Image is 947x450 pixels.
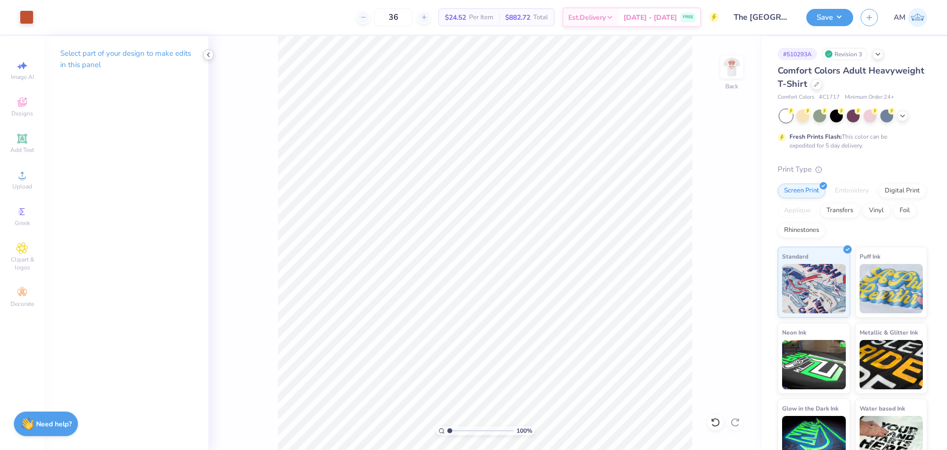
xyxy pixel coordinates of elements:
img: Standard [782,264,846,313]
span: Decorate [10,300,34,308]
span: Greek [15,219,30,227]
div: Digital Print [878,184,926,198]
div: Applique [778,203,817,218]
span: $24.52 [445,12,466,23]
input: Untitled Design [726,7,799,27]
button: Save [806,9,853,26]
div: Rhinestones [778,223,826,238]
div: Embroidery [829,184,875,198]
span: Per Item [469,12,493,23]
span: Add Text [10,146,34,154]
strong: Need help? [36,419,72,429]
span: $882.72 [505,12,530,23]
span: Water based Ink [860,403,905,413]
span: Clipart & logos [5,256,39,271]
span: Designs [11,110,33,117]
span: Image AI [11,73,34,81]
div: # 510293A [778,48,817,60]
span: Est. Delivery [568,12,606,23]
img: Puff Ink [860,264,923,313]
img: Back [722,57,742,77]
img: Metallic & Glitter Ink [860,340,923,389]
span: Minimum Order: 24 + [845,93,894,102]
span: [DATE] - [DATE] [624,12,677,23]
span: AM [894,12,906,23]
span: Neon Ink [782,327,806,337]
span: Comfort Colors [778,93,814,102]
span: Comfort Colors Adult Heavyweight T-Shirt [778,65,924,90]
div: This color can be expedited for 5 day delivery. [789,132,911,150]
span: Puff Ink [860,251,880,262]
span: # C1717 [819,93,840,102]
p: Select part of your design to make edits in this panel [60,48,193,71]
div: Foil [893,203,916,218]
div: Vinyl [863,203,890,218]
input: – – [374,8,413,26]
div: Print Type [778,164,927,175]
a: AM [894,8,927,27]
strong: Fresh Prints Flash: [789,133,842,141]
img: Neon Ink [782,340,846,389]
span: Standard [782,251,808,262]
span: Metallic & Glitter Ink [860,327,918,337]
img: Arvi Mikhail Parcero [908,8,927,27]
span: Glow in the Dark Ink [782,403,838,413]
span: 100 % [516,426,532,435]
span: Total [533,12,548,23]
div: Transfers [820,203,860,218]
div: Back [725,82,738,91]
span: FREE [683,14,693,21]
div: Revision 3 [822,48,868,60]
span: Upload [12,183,32,190]
div: Screen Print [778,184,826,198]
